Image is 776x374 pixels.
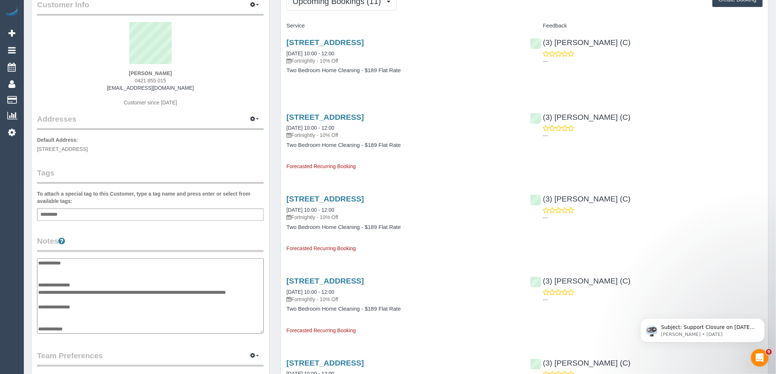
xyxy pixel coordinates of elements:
[751,349,769,367] iframe: Intercom live chat
[286,359,364,367] a: [STREET_ADDRESS]
[286,23,519,29] h4: Service
[286,142,519,148] h4: Two Bedroom Home Cleaning - $189 Flat Rate
[286,207,334,213] a: [DATE] 10:00 - 12:00
[629,303,776,354] iframe: Intercom notifications message
[543,296,763,303] p: ---
[286,132,519,139] p: Fortnightly - 10% Off
[766,349,772,355] span: 9
[4,7,19,18] img: Automaid Logo
[135,78,166,84] span: 0421 855 015
[530,23,763,29] h4: Feedback
[37,136,78,144] label: Default Address:
[37,350,264,367] legend: Team Preferences
[530,359,631,367] a: (3) [PERSON_NAME] (C)
[543,214,763,221] p: ---
[107,85,194,91] a: [EMAIL_ADDRESS][DOMAIN_NAME]
[286,306,519,312] h4: Two Bedroom Home Cleaning - $189 Flat Rate
[286,51,334,56] a: [DATE] 10:00 - 12:00
[286,67,519,74] h4: Two Bedroom Home Cleaning - $189 Flat Rate
[286,245,356,251] span: Forecasted Recurring Booking
[286,289,334,295] a: [DATE] 10:00 - 12:00
[530,277,631,285] a: (3) [PERSON_NAME] (C)
[286,57,519,64] p: Fortnightly - 10% Off
[124,100,177,105] span: Customer since [DATE]
[37,167,264,184] legend: Tags
[286,125,334,131] a: [DATE] 10:00 - 12:00
[530,38,631,47] a: (3) [PERSON_NAME] (C)
[543,132,763,139] p: ---
[286,38,364,47] a: [STREET_ADDRESS]
[286,113,364,121] a: [STREET_ADDRESS]
[530,195,631,203] a: (3) [PERSON_NAME] (C)
[286,277,364,285] a: [STREET_ADDRESS]
[37,236,264,252] legend: Notes
[530,113,631,121] a: (3) [PERSON_NAME] (C)
[129,70,172,76] strong: [PERSON_NAME]
[286,163,356,169] span: Forecasted Recurring Booking
[37,146,88,152] span: [STREET_ADDRESS]
[286,195,364,203] a: [STREET_ADDRESS]
[286,327,356,333] span: Forecasted Recurring Booking
[286,296,519,303] p: Fortnightly - 10% Off
[286,224,519,230] h4: Two Bedroom Home Cleaning - $189 Flat Rate
[286,214,519,221] p: Fortnightly - 10% Off
[37,190,264,205] label: To attach a special tag to this Customer, type a tag name and press enter or select from availabl...
[543,58,763,65] p: ---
